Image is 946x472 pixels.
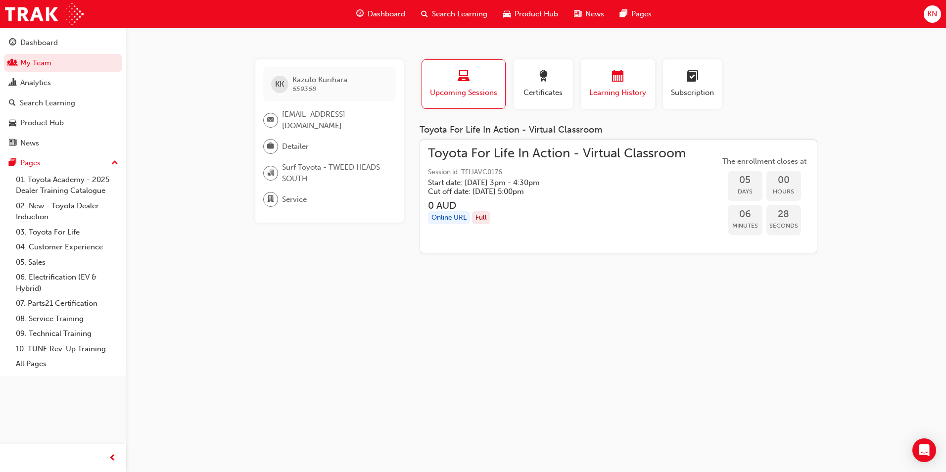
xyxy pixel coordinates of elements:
[420,125,817,136] div: Toyota For Life In Action - Virtual Classroom
[4,94,122,112] a: Search Learning
[12,198,122,225] a: 02. New - Toyota Dealer Induction
[20,117,64,129] div: Product Hub
[670,87,715,98] span: Subscription
[4,154,122,172] button: Pages
[9,39,16,47] span: guage-icon
[663,59,722,109] button: Subscription
[12,311,122,327] a: 08. Service Training
[422,59,506,109] button: Upcoming Sessions
[428,148,809,245] a: Toyota For Life In Action - Virtual ClassroomSession id: TFLIAVC0176Start date: [DATE] 3pm - 4:30...
[766,220,801,232] span: Seconds
[620,8,627,20] span: pages-icon
[574,8,581,20] span: news-icon
[5,3,84,25] img: Trak
[912,438,936,462] div: Open Intercom Messenger
[20,138,39,149] div: News
[109,452,116,465] span: prev-icon
[432,8,487,20] span: Search Learning
[514,59,573,109] button: Certificates
[9,159,16,168] span: pages-icon
[428,167,686,178] span: Session id: TFLIAVC0176
[4,34,122,52] a: Dashboard
[20,157,41,169] div: Pages
[428,148,686,159] span: Toyota For Life In Action - Virtual Classroom
[495,4,566,24] a: car-iconProduct Hub
[267,140,274,153] span: briefcase-icon
[612,70,624,84] span: calendar-icon
[521,87,566,98] span: Certificates
[503,8,511,20] span: car-icon
[537,70,549,84] span: award-icon
[12,356,122,372] a: All Pages
[458,70,470,84] span: laptop-icon
[9,79,16,88] span: chart-icon
[282,194,307,205] span: Service
[428,211,470,225] div: Online URL
[267,193,274,206] span: department-icon
[9,139,16,148] span: news-icon
[472,211,490,225] div: Full
[766,186,801,197] span: Hours
[413,4,495,24] a: search-iconSearch Learning
[588,87,648,98] span: Learning History
[12,341,122,357] a: 10. TUNE Rev-Up Training
[9,119,16,128] span: car-icon
[267,167,274,180] span: organisation-icon
[428,200,686,211] h3: 0 AUD
[581,59,655,109] button: Learning History
[585,8,604,20] span: News
[111,157,118,170] span: up-icon
[356,8,364,20] span: guage-icon
[687,70,699,84] span: learningplan-icon
[612,4,660,24] a: pages-iconPages
[12,172,122,198] a: 01. Toyota Academy - 2025 Dealer Training Catalogue
[429,87,498,98] span: Upcoming Sessions
[368,8,405,20] span: Dashboard
[4,32,122,154] button: DashboardMy TeamAnalyticsSearch LearningProduct HubNews
[428,187,670,196] h5: Cut off date: [DATE] 5:00pm
[12,270,122,296] a: 06. Electrification (EV & Hybrid)
[927,8,937,20] span: KN
[20,97,75,109] div: Search Learning
[282,162,388,184] span: Surf Toyota - TWEED HEADS SOUTH
[12,326,122,341] a: 09. Technical Training
[282,109,388,131] span: [EMAIL_ADDRESS][DOMAIN_NAME]
[728,175,762,186] span: 05
[12,296,122,311] a: 07. Parts21 Certification
[9,59,16,68] span: people-icon
[4,54,122,72] a: My Team
[728,220,762,232] span: Minutes
[720,156,809,167] span: The enrollment closes at
[428,178,670,187] h5: Start date: [DATE] 3pm - 4:30pm
[728,186,762,197] span: Days
[631,8,652,20] span: Pages
[4,114,122,132] a: Product Hub
[292,75,347,84] span: Kazuto Kurihara
[766,209,801,220] span: 28
[267,114,274,127] span: email-icon
[292,85,316,93] span: 659368
[20,37,58,48] div: Dashboard
[924,5,941,23] button: KN
[275,79,284,90] span: KK
[20,77,51,89] div: Analytics
[12,225,122,240] a: 03. Toyota For Life
[4,134,122,152] a: News
[515,8,558,20] span: Product Hub
[9,99,16,108] span: search-icon
[12,255,122,270] a: 05. Sales
[348,4,413,24] a: guage-iconDashboard
[728,209,762,220] span: 06
[566,4,612,24] a: news-iconNews
[12,239,122,255] a: 04. Customer Experience
[4,74,122,92] a: Analytics
[421,8,428,20] span: search-icon
[766,175,801,186] span: 00
[282,141,309,152] span: Detailer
